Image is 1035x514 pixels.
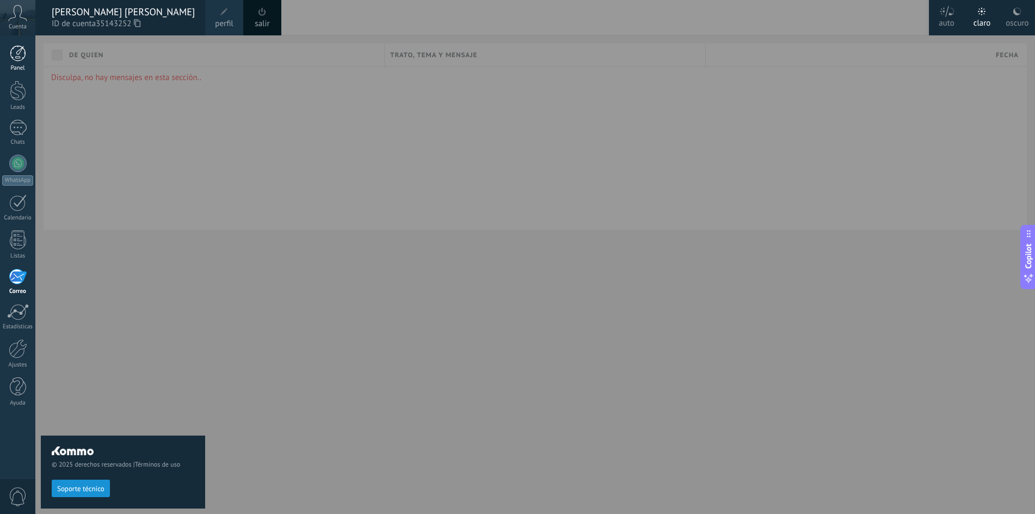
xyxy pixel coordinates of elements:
[2,65,34,72] div: Panel
[2,104,34,111] div: Leads
[2,175,33,186] div: WhatsApp
[215,18,233,30] span: perfil
[52,484,110,492] a: Soporte técnico
[52,480,110,497] button: Soporte técnico
[52,6,194,18] div: [PERSON_NAME] [PERSON_NAME] [PERSON_NAME]
[52,18,194,30] span: ID de cuenta
[2,253,34,260] div: Listas
[2,139,34,146] div: Chats
[2,323,34,331] div: Estadísticas
[2,400,34,407] div: Ayuda
[135,461,180,469] a: Términos de uso
[1023,244,1034,269] span: Copilot
[2,288,34,295] div: Correo
[1006,7,1028,35] div: oscuro
[974,7,991,35] div: claro
[9,23,27,30] span: Cuenta
[57,485,104,493] span: Soporte técnico
[255,18,269,30] a: salir
[52,461,194,469] span: © 2025 derechos reservados |
[2,215,34,222] div: Calendario
[939,7,954,35] div: auto
[2,362,34,369] div: Ajustes
[96,18,140,30] span: 35143252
